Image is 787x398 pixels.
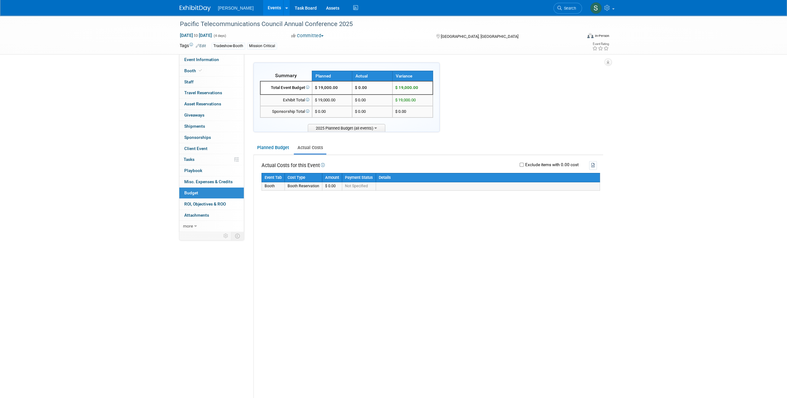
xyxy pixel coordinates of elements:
[308,124,385,132] span: 2025 Planned Budget (all events)
[345,184,368,188] span: Not Specified
[322,182,342,190] td: $ 0.00
[395,85,418,90] span: $ 19,000.00
[352,81,392,95] td: $ 0.00
[199,69,202,72] i: Booth reservation complete
[179,77,244,87] a: Staff
[180,5,211,11] img: ExhibitDay
[179,165,244,176] a: Playbook
[184,168,202,173] span: Playbook
[184,201,226,206] span: ROI, Objectives & ROO
[212,43,245,49] div: Tradeshow-Booth
[218,6,254,11] span: [PERSON_NAME]
[184,113,204,117] span: Giveaways
[179,199,244,210] a: ROI, Objectives & ROO
[262,161,325,170] td: Actual Costs for this Event
[395,109,406,114] span: $ 0.00
[263,109,309,115] div: Sponsorship Total
[184,179,233,184] span: Misc. Expenses & Credits
[179,121,244,132] a: Shipments
[184,157,195,162] span: Tasks
[441,34,518,39] span: [GEOGRAPHIC_DATA], [GEOGRAPHIC_DATA]
[342,173,376,182] th: Payment Status
[263,97,309,103] div: Exhibit Total
[184,79,194,84] span: Staff
[179,176,244,187] a: Misc. Expenses & Credits
[184,124,205,129] span: Shipments
[594,33,609,38] div: In-Person
[184,68,203,73] span: Booth
[262,182,284,190] td: Booth
[179,65,244,76] a: Booth
[590,2,602,14] img: Shilpa Dona
[184,135,211,140] span: Sponsorships
[376,173,600,182] th: Details
[179,110,244,121] a: Giveaways
[352,95,392,106] td: $ 0.00
[315,109,326,114] span: $ 0.00
[312,71,352,81] th: Planned
[294,142,326,153] a: Actual Costs
[184,213,209,218] span: Attachments
[263,85,309,91] div: Total Event Budget
[178,19,573,30] div: Pacific Telecommunications Council Annual Conference 2025
[524,163,579,167] label: Exclude items with 0.00 cost
[179,54,244,65] a: Event Information
[262,173,284,182] th: Event Tab
[213,34,226,38] span: (4 days)
[179,154,244,165] a: Tasks
[184,101,221,106] span: Asset Reservations
[179,87,244,98] a: Travel Reservations
[315,85,338,90] span: $ 19,000.00
[184,146,208,151] span: Client Event
[184,90,222,95] span: Travel Reservations
[289,33,326,39] button: Committed
[395,98,416,102] span: $ 19,000.00
[183,223,193,228] span: more
[221,232,231,240] td: Personalize Event Tab Strip
[196,44,206,48] a: Edit
[179,210,244,221] a: Attachments
[179,188,244,198] a: Budget
[352,106,392,117] td: $ 0.00
[253,142,293,153] a: Planned Budget
[180,42,206,50] td: Tags
[179,221,244,232] a: more
[284,173,322,182] th: Cost Type
[275,73,297,78] span: Summary
[315,98,335,102] span: $ 19,000.00
[179,132,244,143] a: Sponsorships
[352,71,392,81] th: Actual
[180,33,212,38] span: [DATE] [DATE]
[184,57,219,62] span: Event Information
[184,190,198,195] span: Budget
[193,33,199,38] span: to
[592,42,609,46] div: Event Rating
[562,6,576,11] span: Search
[322,173,342,182] th: Amount
[545,32,609,42] div: Event Format
[587,33,593,38] img: Format-Inperson.png
[553,3,582,14] a: Search
[179,99,244,109] a: Asset Reservations
[231,232,244,240] td: Toggle Event Tabs
[247,43,277,49] div: Mission Critical
[392,71,433,81] th: Variance
[284,182,322,190] td: Booth Reservation
[179,143,244,154] a: Client Event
